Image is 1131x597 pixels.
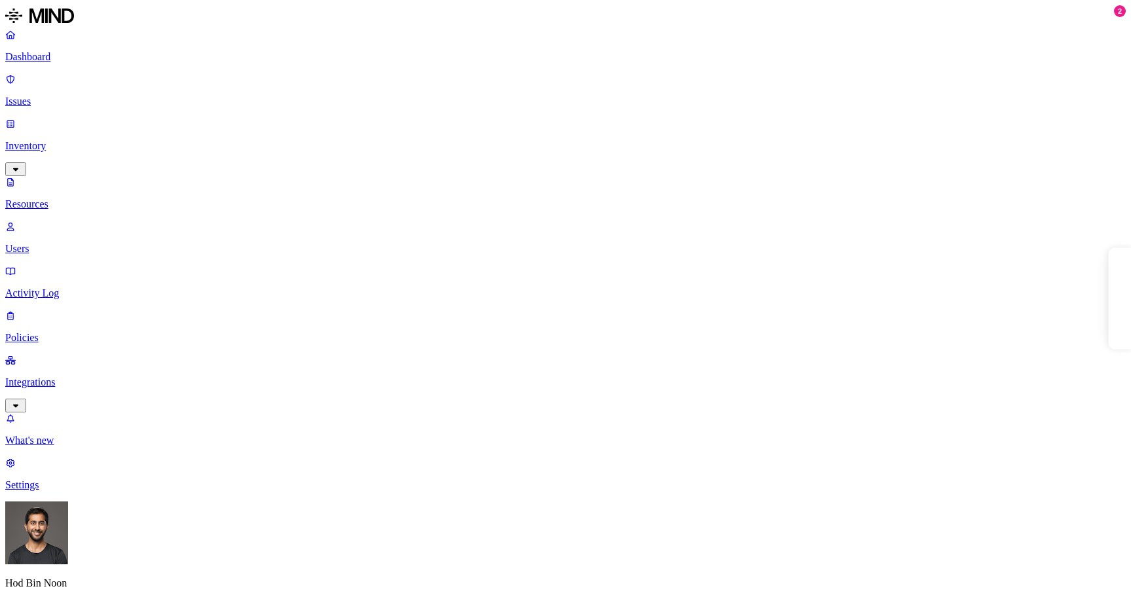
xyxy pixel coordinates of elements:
[5,5,74,26] img: MIND
[5,96,1126,107] p: Issues
[5,287,1126,299] p: Activity Log
[5,435,1126,446] p: What's new
[5,51,1126,63] p: Dashboard
[5,332,1126,344] p: Policies
[5,198,1126,210] p: Resources
[5,243,1126,255] p: Users
[1114,5,1126,17] div: 2
[5,501,68,564] img: Hod Bin Noon
[5,376,1126,388] p: Integrations
[5,479,1126,491] p: Settings
[5,140,1126,152] p: Inventory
